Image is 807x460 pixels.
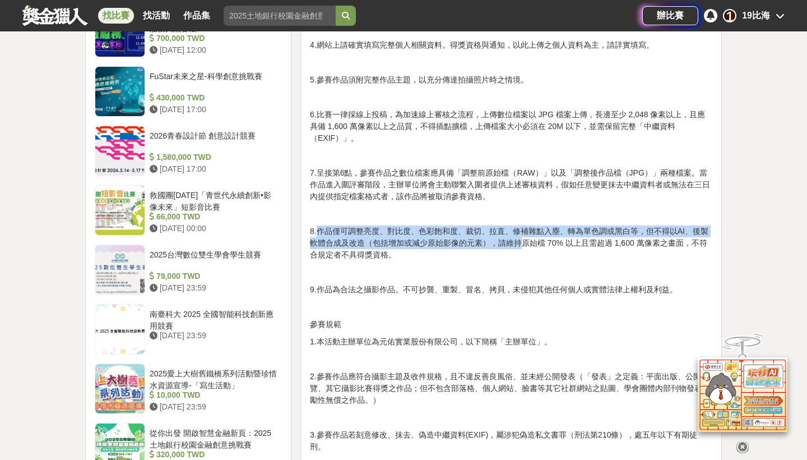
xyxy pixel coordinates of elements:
a: 2025愛上大樹舊鐵橋系列活動暨珍惜水資源宣導-「寫生活動」 10,000 TWD [DATE] 23:59 [95,364,282,414]
div: [DATE] 23:59 [150,282,277,294]
p: 3.參賽作品若刻意修改、抹去、偽造中繼資料(EXIF)，屬涉犯偽造私文書罪（刑法第210條），處五年以下有期徒刑。 [310,429,712,453]
a: 辦比賽 [642,6,698,25]
p: 8.作品僅可調整亮度、對比度、色彩飽和度、裁切、拉直、修補雜點入塵、轉為單色調或黑白等，但不得以AI、後製軟體合成及改造（包括增加或減少原始影像的元素），請維持原始檔 70% 以上且需超過 1,... [310,226,712,261]
a: 2026青春設計節 創意設計競賽 1,580,000 TWD [DATE] 17:00 [95,126,282,176]
p: 7.呈接第6點，參賽作品之數位檔案應具備「調整前原始檔（RAW）」以及「調整後作品檔（JPG）」兩種檔案。當作品進入圍評審階段，主辦單位將會主動聯繫入圍者提供上述審核資料，假如任意變更抹去中繼資... [310,167,712,203]
div: [DATE] 00:00 [150,223,277,234]
div: 10,000 TWD [150,389,277,401]
p: 9.作品為合法之攝影作品。不可抄襲、重製、冒名、拷貝，未侵犯其他任何個人或實體法律上權利及利益。 [310,284,712,296]
div: 1 [723,9,736,22]
div: [DATE] 17:00 [150,104,277,116]
div: 1,580,000 TWD [150,151,277,163]
div: 430,000 TWD [150,92,277,104]
a: 找活動 [138,8,174,24]
input: 2025土地銀行校園金融創意挑戰賽：從你出發 開啟智慧金融新頁 [224,6,336,26]
div: [DATE] 23:59 [150,330,277,342]
div: 19比海 [742,9,770,22]
p: 1.本活動主辦單位為元佑實業股份有限公司，以下簡稱「主辦單位」。 [310,336,712,348]
a: 南臺科大 2025 全國智能科技創新應用競賽 [DATE] 23:59 [95,304,282,355]
div: 2026青春設計節 創意設計競賽 [150,130,277,151]
div: [DATE] 12:00 [150,44,277,56]
p: 參賽規範 [310,319,712,330]
a: FuStar未來之星-科學創意挑戰賽 430,000 TWD [DATE] 17:00 [95,66,282,117]
div: [DATE] 17:00 [150,163,277,175]
p: 6.比賽一律採線上投稿，為加速線上審核之流程，上傳數位檔案以 JPG 檔案上傳，長邊至少 2,048 像素以上，且應具備 1,600 萬像素以上之品質，不得插點擴檔，上傳檔案大小必須在 20M ... [310,109,712,144]
p: 2.參賽作品應符合攝影主題及收件規格，且不違反善良風俗、並未經公開發表（「發表」之定義：平面出版、公開展覽、其它攝影比賽得獎之作品；但不包含部落格、個人網站、臉書等其它社群網站之貼圖、學會團體內... [310,371,712,406]
p: 4.網站上請確實填寫完整個人相關資料。得獎資格與通知，以此上傳之個人資料為主，請詳實填寫。 [310,39,712,51]
a: 救國團[DATE]「青世代永續創新•影像未來」短影音比賽 66,000 TWD [DATE] 00:00 [95,185,282,236]
div: [DATE] 23:59 [150,401,277,413]
div: 2025台灣數位雙生學會學生競賽 [150,249,277,270]
div: FuStar未來之星-科學創意挑戰賽 [150,71,277,92]
div: 從你出發 開啟智慧金融新頁：2025土地銀行校園金融創意挑戰賽 [150,427,277,449]
a: 2025臺北秋季程式設計節 城市通微服務大黑客松 700,000 TWD [DATE] 12:00 [95,7,282,57]
img: d2146d9a-e6f6-4337-9592-8cefde37ba6b.png [698,350,787,425]
div: 救國團[DATE]「青世代永續創新•影像未來」短影音比賽 [150,190,277,211]
a: 找比賽 [98,8,134,24]
div: 2025愛上大樹舊鐵橋系列活動暨珍惜水資源宣導-「寫生活動」 [150,368,277,389]
a: 作品集 [179,8,215,24]
div: 700,000 TWD [150,33,277,44]
div: 南臺科大 2025 全國智能科技創新應用競賽 [150,309,277,330]
a: 2025台灣數位雙生學會學生競賽 79,000 TWD [DATE] 23:59 [95,245,282,295]
div: 66,000 TWD [150,211,277,223]
div: 79,000 TWD [150,270,277,282]
p: 5.參賽作品須附完整作品主題，以充分傳達拍攝照片時之情境。 [310,74,712,86]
